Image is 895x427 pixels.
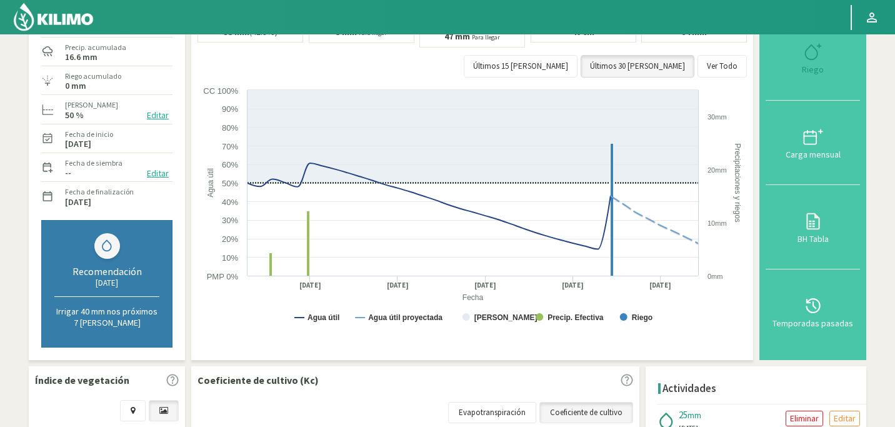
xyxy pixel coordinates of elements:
text: 30% [222,216,238,225]
p: Irrigar 40 mm nos próximos 7 [PERSON_NAME] [54,306,159,328]
label: Fecha de inicio [65,129,113,140]
label: [DATE] [65,140,91,148]
text: [DATE] [474,281,496,290]
button: Editar [143,166,172,181]
text: 10mm [707,219,727,227]
p: Coeficiente de cultivo (Kc) [197,373,319,388]
text: Agua útil [307,313,339,322]
button: Ver Todo [697,55,747,78]
text: CC 100% [203,86,238,96]
text: Precip. Efectiva [547,313,604,322]
button: BH Tabla [766,185,860,269]
text: [DATE] [562,281,584,290]
text: Fecha [462,293,484,302]
text: PMP 0% [207,272,239,281]
img: Kilimo [12,2,94,32]
button: Últimos 15 [PERSON_NAME] [464,55,577,78]
text: 80% [222,123,238,133]
text: Agua útil [206,168,215,198]
button: Eliminar [786,411,823,426]
text: 10% [222,253,238,263]
b: 47 mm [444,31,470,42]
text: Precipitaciones y riegos [733,143,742,223]
button: Editar [143,108,172,123]
label: 0 mm [65,82,86,90]
div: Temporadas pasadas [769,319,856,328]
button: Riego [766,16,860,100]
label: 16.6 mm [65,53,97,61]
button: Carga mensual [766,101,860,185]
text: [DATE] [649,281,671,290]
text: Agua útil proyectada [368,313,442,322]
label: [PERSON_NAME] [65,99,118,111]
text: [DATE] [299,281,321,290]
label: [DATE] [65,198,91,206]
div: [DATE] [54,278,159,288]
span: 25 [679,409,687,421]
span: mm [687,409,701,421]
label: Fecha de siembra [65,158,122,169]
text: 50% [222,179,238,188]
text: [PERSON_NAME] [474,313,537,322]
div: BH Tabla [769,234,856,243]
a: Coeficiente de cultivo [539,402,633,423]
button: Editar [829,411,860,426]
div: Carga mensual [769,150,856,159]
div: Riego [769,65,856,74]
p: (42.9%) [224,28,277,37]
a: Evapotranspiración [448,402,536,423]
p: Eliminar [790,411,819,426]
button: Temporadas pasadas [766,269,860,354]
text: [DATE] [387,281,409,290]
button: Últimos 30 [PERSON_NAME] [581,55,694,78]
text: 90% [222,104,238,114]
label: -- [65,169,71,177]
label: 50 % [65,111,84,119]
text: 20mm [707,166,727,174]
text: 30mm [707,113,727,121]
small: Para llegar [472,33,500,41]
label: Precip. acumulada [65,42,126,53]
text: 60% [222,160,238,169]
text: 70% [222,142,238,151]
h4: Actividades [662,383,716,394]
small: Para llegar [359,29,387,37]
text: 20% [222,234,238,244]
label: Riego acumulado [65,71,121,82]
p: Índice de vegetación [35,373,129,388]
text: 0mm [707,273,722,280]
text: Riego [632,313,652,322]
label: Fecha de finalización [65,186,134,198]
div: Recomendación [54,265,159,278]
p: Editar [834,411,856,426]
text: 40% [222,198,238,207]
